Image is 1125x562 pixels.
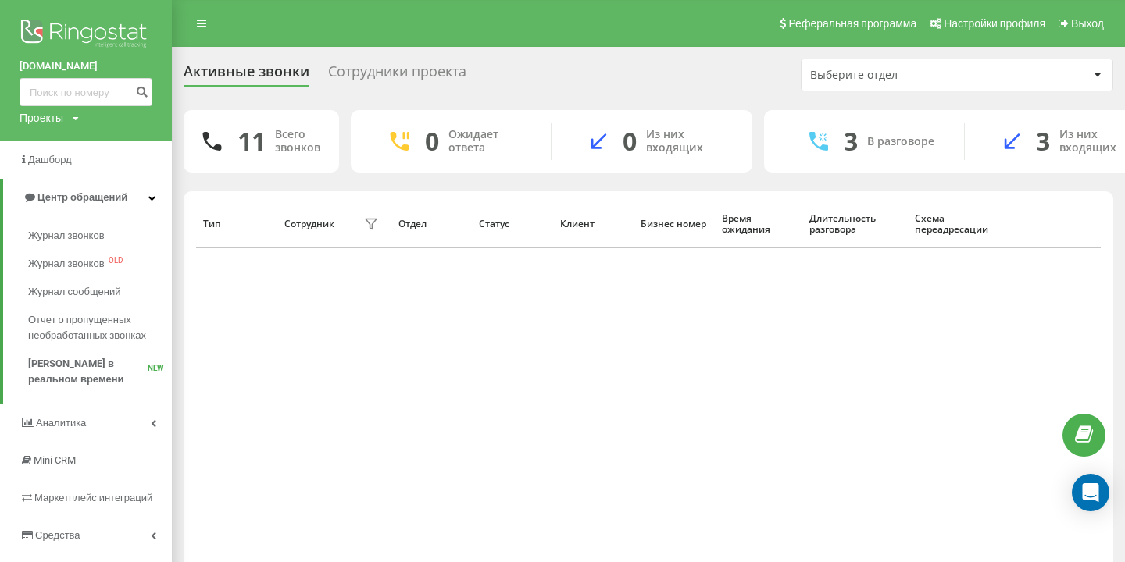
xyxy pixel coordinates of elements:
[3,179,172,216] a: Центр обращений
[810,69,997,82] div: Выберите отдел
[1071,17,1104,30] span: Выход
[28,250,172,278] a: Журнал звонковOLD
[28,278,172,306] a: Журнал сообщений
[867,135,934,148] div: В разговоре
[1036,126,1050,156] div: 3
[20,78,152,106] input: Поиск по номеру
[36,417,86,429] span: Аналитика
[34,454,76,466] span: Mini CRM
[20,59,152,74] a: [DOMAIN_NAME]
[944,17,1045,30] span: Настройки профиля
[184,63,309,87] div: Активные звонки
[1072,474,1109,511] div: Open Intercom Messenger
[479,219,545,229] div: Статус
[28,356,148,387] span: [PERSON_NAME] в реальном времени
[328,63,466,87] div: Сотрудники проекта
[809,213,900,236] div: Длительность разговора
[275,128,320,155] div: Всего звонков
[788,17,916,30] span: Реферальная программа
[28,154,72,165] span: Дашборд
[34,492,152,503] span: Маркетплейс интеграций
[844,126,858,156] div: 3
[28,312,164,343] span: Отчет о пропущенных необработанных звонках
[425,126,439,156] div: 0
[28,306,172,350] a: Отчет о пропущенных необработанных звонках
[28,228,105,244] span: Журнал звонков
[560,219,627,229] div: Клиент
[722,213,795,236] div: Время ожидания
[20,16,152,55] img: Ringostat logo
[35,529,80,541] span: Средства
[448,128,527,155] div: Ожидает ответа
[641,219,707,229] div: Бизнес номер
[203,219,270,229] div: Тип
[37,191,127,203] span: Центр обращений
[646,128,729,155] div: Из них входящих
[28,284,120,300] span: Журнал сообщений
[28,256,105,272] span: Журнал звонков
[398,219,465,229] div: Отдел
[284,219,334,229] div: Сотрудник
[20,110,63,126] div: Проекты
[28,350,172,393] a: [PERSON_NAME] в реальном времениNEW
[915,213,1012,236] div: Схема переадресации
[28,222,172,250] a: Журнал звонков
[237,126,266,156] div: 11
[623,126,637,156] div: 0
